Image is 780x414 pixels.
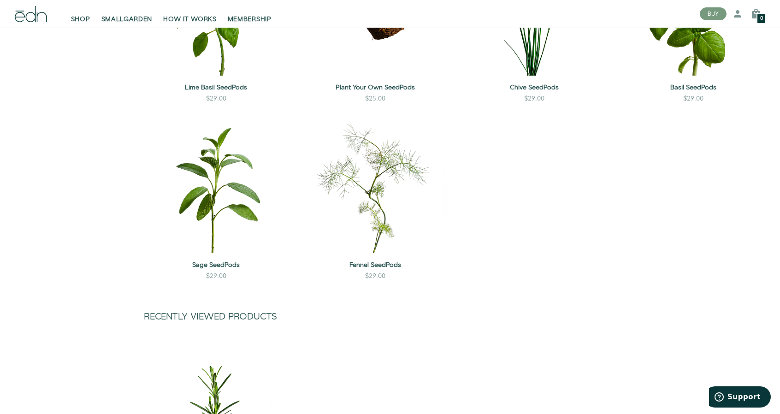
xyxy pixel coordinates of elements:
div: $29.00 [524,94,544,103]
div: $29.00 [206,94,226,103]
a: Basil SeedPods [621,83,765,92]
img: Fennel SeedPods [303,109,447,253]
span: SMALLGARDEN [101,15,153,24]
h3: Recently Viewed Products [144,312,739,322]
a: Fennel SeedPods [303,260,447,270]
img: Sage SeedPods [144,109,288,253]
a: HOW IT WORKS [158,4,222,24]
a: Plant Your Own SeedPods [303,83,447,92]
span: HOW IT WORKS [163,15,216,24]
span: SHOP [71,15,90,24]
button: BUY [700,7,727,20]
a: SHOP [65,4,96,24]
a: Sage SeedPods [144,260,288,270]
div: $25.00 [365,94,385,103]
a: MEMBERSHIP [222,4,277,24]
div: $29.00 [365,272,385,281]
iframe: Opens a widget where you can find more information [709,386,771,409]
a: SMALLGARDEN [96,4,158,24]
a: Lime Basil SeedPods [144,83,288,92]
div: $29.00 [206,272,226,281]
span: 0 [760,16,763,21]
div: $29.00 [683,94,703,103]
span: MEMBERSHIP [228,15,272,24]
a: Chive SeedPods [462,83,606,92]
